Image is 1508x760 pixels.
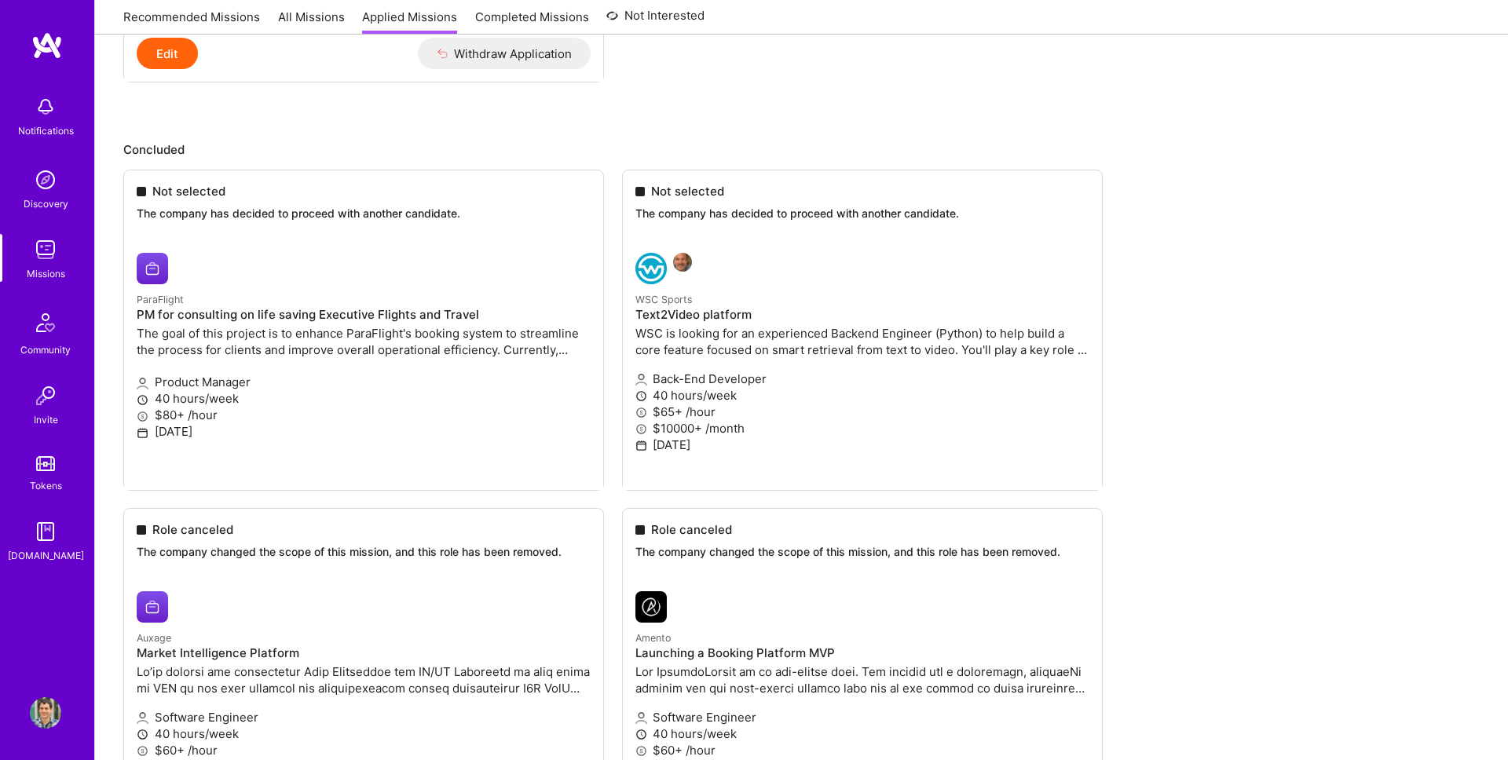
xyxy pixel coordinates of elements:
p: Concluded [123,141,1480,158]
img: logo [31,31,63,60]
a: User Avatar [26,697,65,729]
img: Invite [30,380,61,411]
div: [DOMAIN_NAME] [8,547,84,564]
div: Tokens [30,477,62,494]
a: Recommended Missions [123,9,260,35]
a: Completed Missions [475,9,589,35]
div: Invite [34,411,58,428]
a: Applied Missions [362,9,457,35]
button: Edit [137,38,198,69]
img: User Avatar [30,697,61,729]
a: Not Interested [606,6,705,35]
img: guide book [30,516,61,547]
div: Community [20,342,71,358]
img: discovery [30,164,61,195]
button: Withdraw Application [418,38,591,69]
div: Discovery [24,195,68,212]
img: teamwork [30,234,61,265]
img: Community [27,304,64,342]
a: All Missions [278,9,345,35]
div: Missions [27,265,65,282]
div: Notifications [18,122,74,139]
img: tokens [36,456,55,471]
img: bell [30,91,61,122]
